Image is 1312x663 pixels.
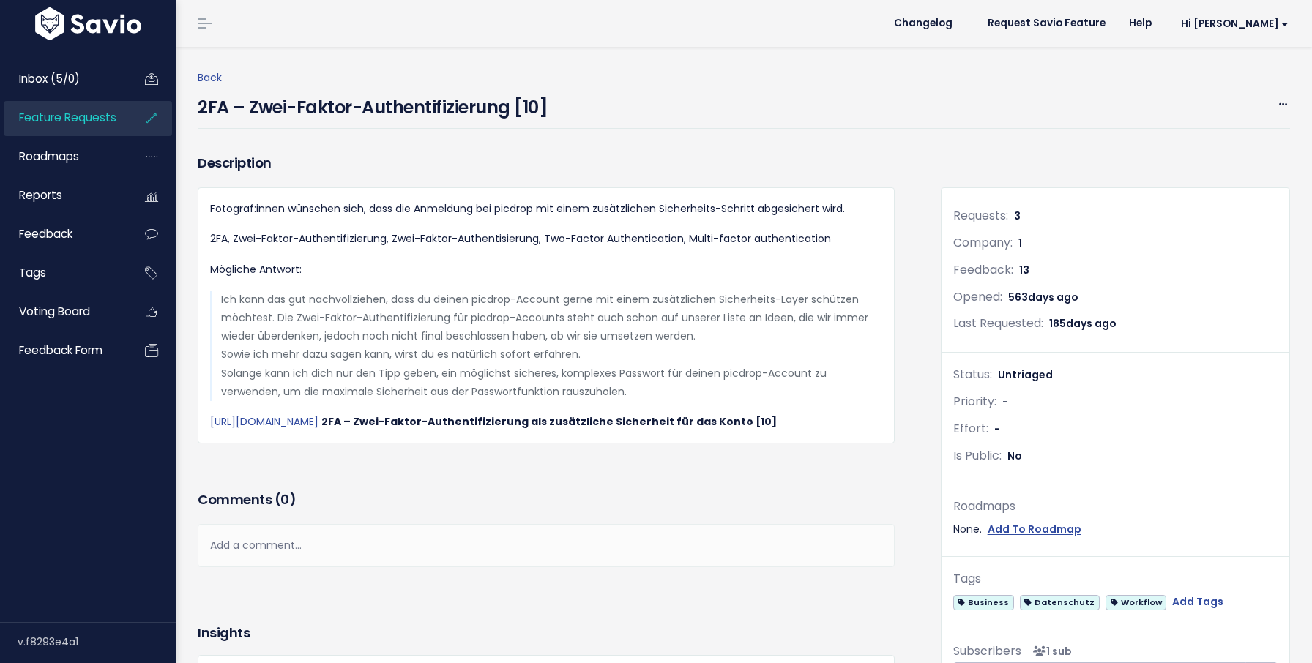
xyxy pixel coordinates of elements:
span: Reports [19,187,62,203]
span: 563 [1008,290,1078,304]
a: Help [1117,12,1163,34]
span: Untriaged [998,367,1053,382]
span: Feedback [19,226,72,241]
span: Inbox (5/0) [19,71,80,86]
span: Feature Requests [19,110,116,125]
a: [URL][DOMAIN_NAME] [210,414,318,429]
span: Hi [PERSON_NAME] [1181,18,1289,29]
span: - [1002,394,1008,409]
span: Business [953,595,1014,610]
span: Subscribers [953,643,1021,659]
p: Mögliche Antwort: [210,261,882,279]
span: 0 [280,490,289,509]
a: Feedback [4,217,122,251]
h3: Description [198,153,895,173]
span: No [1007,449,1022,463]
p: 2FA, Zwei-Faktor-Authentifizierung, Zwei-Faktor-Authentisierung, Two-Factor Authentication, Multi... [210,230,882,248]
a: Roadmaps [4,140,122,173]
a: Feature Requests [4,101,122,135]
div: None. [953,520,1278,539]
span: - [994,422,1000,436]
span: Tags [19,265,46,280]
span: Feedback form [19,342,102,358]
img: logo-white.9d6f32f41409.svg [31,7,145,40]
a: Hi [PERSON_NAME] [1163,12,1300,35]
h3: Comments ( ) [198,490,895,510]
a: Tags [4,256,122,290]
a: Add Tags [1172,593,1223,611]
span: Requests: [953,207,1008,224]
div: Add a comment... [198,524,895,567]
span: Last Requested: [953,315,1043,331]
span: Workflow [1106,595,1166,610]
span: Datenschutz [1020,595,1100,610]
strong: 2FA – Zwei-Faktor-Authentifizierung als zusätzliche Sicherheit für das Konto [10] [321,414,777,429]
a: Workflow [1106,593,1166,611]
span: Effort: [953,420,988,437]
span: Voting Board [19,304,90,319]
a: Voting Board [4,295,122,329]
span: Priority: [953,393,996,410]
a: Request Savio Feature [976,12,1117,34]
div: Roadmaps [953,496,1278,517]
span: Changelog [894,18,953,29]
span: Company: [953,234,1013,251]
span: 13 [1019,263,1029,277]
span: days ago [1066,316,1117,331]
span: <p><strong>Subscribers</strong><br><br> - Felix Junk<br> </p> [1027,644,1072,659]
span: 1 [1018,236,1022,250]
p: Ich kann das gut nachvollziehen, dass du deinen picdrop-Account gerne mit einem zusätzlichen Sich... [221,291,882,401]
div: Tags [953,569,1278,590]
h3: Insights [198,623,250,643]
p: Fotograf:innen wünschen sich, dass die Anmeldung bei picdrop mit einem zusätzlichen Sicherheits-S... [210,200,882,218]
a: Add To Roadmap [988,520,1081,539]
span: days ago [1028,290,1078,304]
h4: 2FA – Zwei-Faktor-Authentifizierung [10] [198,87,548,121]
span: 185 [1049,316,1117,331]
span: Roadmaps [19,149,79,164]
span: Feedback: [953,261,1013,278]
a: Reports [4,179,122,212]
a: Datenschutz [1020,593,1100,611]
div: v.f8293e4a1 [18,623,176,661]
span: Status: [953,366,992,383]
span: Is Public: [953,447,1002,464]
a: Back [198,70,222,85]
span: 3 [1014,209,1021,223]
a: Inbox (5/0) [4,62,122,96]
a: Feedback form [4,334,122,367]
a: Business [953,593,1014,611]
span: Opened: [953,288,1002,305]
